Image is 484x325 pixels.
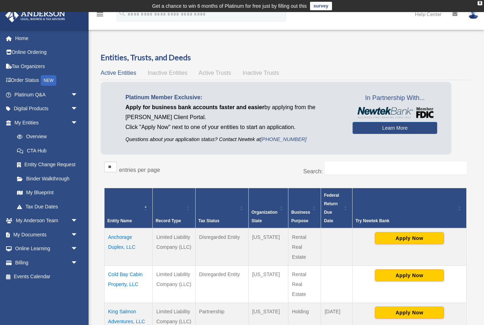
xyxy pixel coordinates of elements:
[10,144,85,158] a: CTA Hub
[119,167,160,173] label: entries per page
[199,70,231,76] span: Active Trusts
[5,256,89,270] a: Billingarrow_drop_down
[101,70,136,76] span: Active Entities
[5,214,89,228] a: My Anderson Teamarrow_drop_down
[5,116,85,130] a: My Entitiesarrow_drop_down
[148,70,187,76] span: Inactive Entities
[71,88,85,102] span: arrow_drop_down
[125,104,264,110] span: Apply for business bank accounts faster and easier
[375,307,444,319] button: Apply Now
[96,12,104,18] a: menu
[468,9,479,19] img: User Pic
[118,10,126,17] i: search
[303,168,323,174] label: Search:
[248,188,288,228] th: Organization State: Activate to sort
[5,73,89,88] a: Order StatusNEW
[5,270,89,284] a: Events Calendar
[324,193,339,223] span: Federal Return Due Date
[125,122,342,132] p: Click "Apply Now" next to one of your entities to start an application.
[5,242,89,256] a: Online Learningarrow_drop_down
[5,31,89,45] a: Home
[125,135,342,144] p: Questions about your application status? Contact Newtek at
[310,2,332,10] a: survey
[195,228,248,266] td: Disregarded Entity
[5,45,89,60] a: Online Ordering
[125,93,342,102] p: Platinum Member Exclusive:
[288,265,321,303] td: Rental Real Estate
[195,188,248,228] th: Tax Status: Activate to sort
[288,188,321,228] th: Business Purpose: Activate to sort
[10,186,85,200] a: My Blueprint
[353,93,437,104] span: In Partnership With...
[478,1,482,5] div: close
[10,158,85,172] a: Entity Change Request
[375,232,444,244] button: Apply Now
[10,200,85,214] a: Tax Due Dates
[353,188,467,228] th: Try Newtek Bank : Activate to sort
[105,228,153,266] td: Anchorage Duplex, LLC
[5,59,89,73] a: Tax Organizers
[71,214,85,228] span: arrow_drop_down
[198,218,220,223] span: Tax Status
[248,228,288,266] td: [US_STATE]
[152,2,307,10] div: Get a chance to win 6 months of Platinum for free just by filling out this
[252,210,277,223] span: Organization State
[10,172,85,186] a: Binder Walkthrough
[10,130,81,144] a: Overview
[195,265,248,303] td: Disregarded Entity
[71,256,85,270] span: arrow_drop_down
[156,218,181,223] span: Record Type
[41,75,56,86] div: NEW
[375,269,444,281] button: Apply Now
[288,228,321,266] td: Rental Real Estate
[71,102,85,116] span: arrow_drop_down
[5,228,89,242] a: My Documentsarrow_drop_down
[321,188,353,228] th: Federal Return Due Date: Activate to sort
[353,122,437,134] a: Learn More
[356,107,434,118] img: NewtekBankLogoSM.png
[153,228,196,266] td: Limited Liability Company (LLC)
[3,9,67,22] img: Anderson Advisors Platinum Portal
[291,210,310,223] span: Business Purpose
[96,10,104,18] i: menu
[5,102,89,116] a: Digital Productsarrow_drop_down
[153,265,196,303] td: Limited Liability Company (LLC)
[71,116,85,130] span: arrow_drop_down
[153,188,196,228] th: Record Type: Activate to sort
[355,217,456,225] div: Try Newtek Bank
[243,70,279,76] span: Inactive Trusts
[107,218,132,223] span: Entity Name
[71,228,85,242] span: arrow_drop_down
[5,88,89,102] a: Platinum Q&Aarrow_drop_down
[261,136,307,142] a: [PHONE_NUMBER]
[105,265,153,303] td: Cold Bay Cabin Property, LLC
[248,265,288,303] td: [US_STATE]
[71,242,85,256] span: arrow_drop_down
[101,52,470,63] h3: Entities, Trusts, and Deeds
[125,102,342,122] p: by applying from the [PERSON_NAME] Client Portal.
[105,188,153,228] th: Entity Name: Activate to invert sorting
